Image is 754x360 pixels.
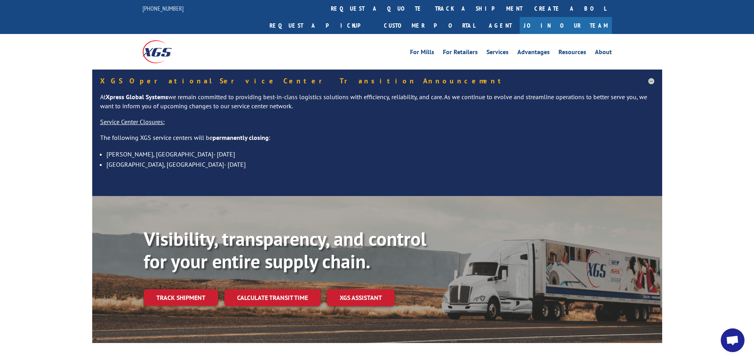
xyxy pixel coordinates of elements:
li: [GEOGRAPHIC_DATA], [GEOGRAPHIC_DATA]- [DATE] [106,159,654,170]
h5: XGS Operational Service Center Transition Announcement [100,77,654,85]
strong: permanently closing [213,134,269,141]
a: Advantages [517,49,550,58]
a: [PHONE_NUMBER] [142,4,184,12]
a: Customer Portal [378,17,481,34]
a: Calculate transit time [224,289,321,306]
li: [PERSON_NAME], [GEOGRAPHIC_DATA]- [DATE] [106,149,654,159]
strong: Xpress Global Systems [106,93,168,101]
a: Open chat [721,328,745,352]
a: About [595,49,612,58]
a: For Mills [410,49,434,58]
a: Resources [558,49,586,58]
a: Agent [481,17,520,34]
p: At we remain committed to providing best-in-class logistics solutions with efficiency, reliabilit... [100,92,654,118]
a: Request a pickup [264,17,378,34]
a: Track shipment [144,289,218,306]
a: Join Our Team [520,17,612,34]
a: Services [486,49,509,58]
p: The following XGS service centers will be : [100,133,654,149]
a: XGS ASSISTANT [327,289,395,306]
u: Service Center Closures: [100,118,165,126]
b: Visibility, transparency, and control for your entire supply chain. [144,226,426,274]
a: For Retailers [443,49,478,58]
